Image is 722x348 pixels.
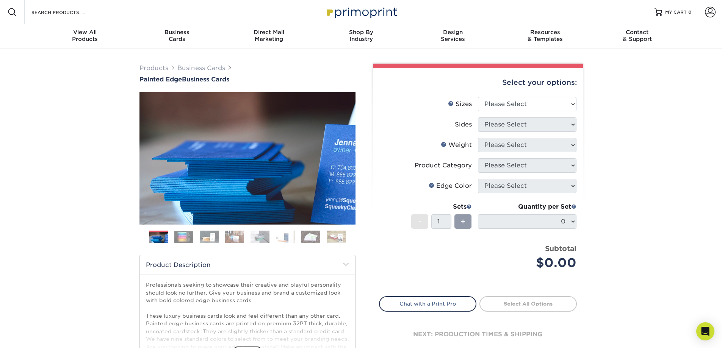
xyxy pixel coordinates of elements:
div: Sizes [448,100,472,109]
div: Services [407,29,499,42]
div: $0.00 [484,254,576,272]
img: Business Cards 07 [301,230,320,243]
span: + [460,216,465,227]
div: Select your options: [379,68,577,97]
div: Cards [131,29,223,42]
span: 0 [688,9,692,15]
span: Design [407,29,499,36]
a: Shop ByIndustry [315,24,407,48]
div: Sides [455,120,472,129]
a: BusinessCards [131,24,223,48]
img: Business Cards 04 [225,230,244,243]
span: Shop By [315,29,407,36]
span: MY CART [665,9,687,16]
div: Products [39,29,131,42]
div: Open Intercom Messenger [696,322,714,340]
img: Painted Edge 01 [139,50,356,266]
input: SEARCH PRODUCTS..... [31,8,105,17]
h1: Business Cards [139,76,356,83]
div: Marketing [223,29,315,42]
a: Painted EdgeBusiness Cards [139,76,356,83]
div: Weight [441,140,472,150]
span: Contact [591,29,683,36]
strong: Subtotal [545,244,576,253]
a: Contact& Support [591,24,683,48]
span: Business [131,29,223,36]
a: Chat with a Print Pro [379,296,476,311]
a: Business Cards [177,64,225,72]
div: & Support [591,29,683,42]
span: Resources [499,29,591,36]
div: Quantity per Set [478,202,576,211]
a: View AllProducts [39,24,131,48]
div: Edge Color [429,181,472,190]
span: View All [39,29,131,36]
a: Select All Options [479,296,577,311]
span: - [418,216,421,227]
div: & Templates [499,29,591,42]
div: Product Category [415,161,472,170]
img: Primoprint [323,4,399,20]
span: Painted Edge [139,76,182,83]
h2: Product Description [140,255,355,275]
div: Sets [411,202,472,211]
img: Business Cards 01 [149,228,168,247]
img: Business Cards 03 [200,230,219,243]
div: Industry [315,29,407,42]
a: Direct MailMarketing [223,24,315,48]
img: Business Cards 08 [327,230,346,243]
a: DesignServices [407,24,499,48]
a: Products [139,64,168,72]
a: Resources& Templates [499,24,591,48]
img: Business Cards 02 [174,231,193,243]
img: Business Cards 05 [251,230,269,243]
img: Business Cards 06 [276,230,295,243]
span: Direct Mail [223,29,315,36]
